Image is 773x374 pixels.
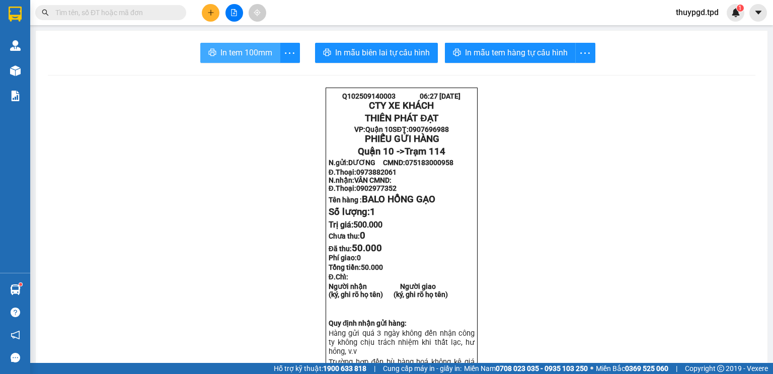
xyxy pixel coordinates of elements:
img: warehouse-icon [10,284,21,295]
button: printerIn tem 100mm [200,43,280,63]
span: 0 [357,254,361,262]
span: 1 [738,5,742,12]
strong: Chưa thu: [329,232,365,240]
strong: 0369 525 060 [625,364,668,372]
span: 06:27 [420,92,438,100]
strong: Đã thu: [329,245,382,253]
span: PHIẾU GỬI HÀNG [365,133,439,144]
span: Đ.Chỉ: [329,273,348,281]
strong: N.nhận: [329,176,392,184]
button: more [575,43,595,63]
strong: CTY XE KHÁCH [369,100,434,111]
span: printer [453,48,461,58]
span: DƯƠNG CMND: [348,159,453,167]
button: plus [202,4,219,22]
span: Miền Bắc [596,363,668,374]
span: Quận 10 [39,38,66,46]
strong: 1900 633 818 [323,364,366,372]
img: logo-vxr [9,7,22,22]
span: Quận 10 -> [358,146,445,157]
span: In tem 100mm [220,46,272,59]
span: 06:27 [94,5,112,13]
span: copyright [717,365,724,372]
img: solution-icon [10,91,21,101]
img: warehouse-icon [10,40,21,51]
span: Quận 10 [365,125,393,133]
strong: Đ.Thoại: [329,184,397,192]
input: Tìm tên, số ĐT hoặc mã đơn [55,7,174,18]
span: Q102509140003 [342,92,396,100]
strong: THIÊN PHÁT ĐẠT [39,25,112,36]
button: file-add [225,4,243,22]
span: ⚪️ [590,366,593,370]
span: [DATE] [114,5,135,13]
span: 50.000 [352,243,382,254]
span: VÂN CMND: [354,176,392,184]
img: warehouse-icon [10,65,21,76]
strong: VP: SĐT: [354,125,448,133]
span: notification [11,330,20,340]
span: Số lượng: [329,206,375,217]
span: | [374,363,375,374]
button: caret-down [749,4,767,22]
span: 075183000958 [405,159,453,167]
span: 0973882061 [356,168,397,176]
span: In mẫu tem hàng tự cấu hình [465,46,568,59]
span: caret-down [754,8,763,17]
span: Miền Nam [464,363,588,374]
strong: N.gửi: [329,159,453,167]
span: Quận 10 -> [32,58,119,69]
span: 0907696988 [409,125,449,133]
strong: Quy định nhận gửi hàng: [329,319,407,327]
button: aim [249,4,266,22]
button: printerIn mẫu biên lai tự cấu hình [315,43,438,63]
span: message [11,353,20,362]
span: 0907696988 [83,38,123,46]
span: 50.000 [361,263,383,271]
span: | [676,363,677,374]
span: Trạm 114 [79,58,119,69]
span: printer [208,48,216,58]
span: Cung cấp máy in - giấy in: [383,363,461,374]
span: 0 [360,230,365,241]
span: BALO HỒNG GẠO [362,194,435,205]
span: more [576,47,595,59]
sup: 1 [737,5,744,12]
span: plus [207,9,214,16]
strong: 0708 023 035 - 0935 103 250 [496,364,588,372]
span: 500.000 [353,220,382,230]
span: DƯƠNG CMND: [23,71,128,79]
span: 1 [370,206,375,217]
span: question-circle [11,308,20,317]
span: printer [323,48,331,58]
span: Hỗ trợ kỹ thuật: [274,363,366,374]
span: 075183000958 [80,71,128,79]
strong: VP: SĐT: [28,38,122,46]
span: thuypgd.tpd [668,6,727,19]
span: In mẫu biên lai tự cấu hình [335,46,430,59]
span: [DATE] [439,92,460,100]
strong: Đ.Thoại: [329,168,397,176]
span: Q102509140003 [17,5,70,13]
span: search [42,9,49,16]
span: 0902977352 [356,184,397,192]
span: Hàng gửi quá 3 ngày không đến nhận công ty không chịu trách nhiệm khi thất lạc, hư hỏn... [329,329,475,356]
span: aim [254,9,261,16]
strong: Tên hàng : [329,196,435,204]
img: icon-new-feature [731,8,740,17]
strong: Phí giao: [329,254,361,262]
sup: 1 [19,283,22,286]
strong: Người nhận Người giao [329,282,436,290]
button: more [280,43,300,63]
button: printerIn mẫu tem hàng tự cấu hình [445,43,576,63]
span: Trạm 114 [405,146,445,157]
strong: CTY XE KHÁCH [43,13,108,24]
strong: THIÊN PHÁT ĐẠT [365,113,438,124]
strong: (ký, ghi rõ họ tên) (ký, ghi rõ họ tên) [329,290,448,298]
strong: N.gửi: [3,71,128,79]
span: PHIẾU GỬI HÀNG [39,46,114,57]
span: Trị giá: [329,220,382,230]
span: file-add [230,9,238,16]
span: more [280,47,299,59]
span: Tổng tiền: [329,263,383,271]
